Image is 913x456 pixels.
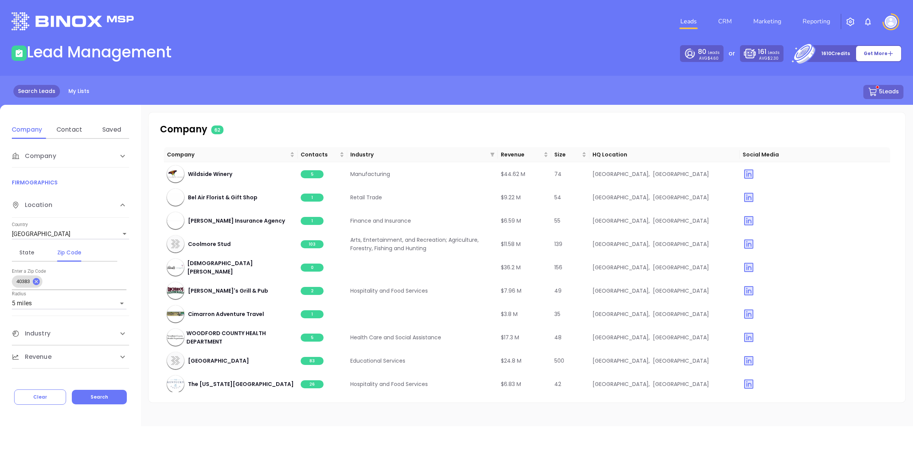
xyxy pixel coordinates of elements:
[188,287,268,295] span: [PERSON_NAME]'s Grill & Pub
[188,310,264,318] span: Cimarron Adventure Travel
[592,217,709,225] span: [GEOGRAPHIC_DATA], [GEOGRAPHIC_DATA]
[554,264,562,271] span: 156
[12,345,129,368] div: Revenue
[677,14,700,29] a: Leads
[743,261,755,274] img: linkedin yes
[350,334,441,341] span: Health Care and Social Assistance
[167,375,184,392] img: company-icon
[301,380,324,388] span: 26
[12,322,129,345] div: Industry
[715,14,735,29] a: CRM
[167,193,184,201] img: company-icon
[501,334,519,341] span: $17.3 M
[350,194,382,201] span: Retail Trade
[554,217,560,225] span: 55
[11,12,134,30] img: logo
[863,85,903,99] button: 5Leads
[750,14,784,29] a: Marketing
[501,194,521,201] span: $9.22 M
[117,298,127,309] button: Open
[743,378,755,390] img: linkedin yes
[885,16,897,28] img: user
[301,217,324,225] span: 1
[12,200,52,210] span: Location
[743,238,755,250] img: linkedin yes
[12,278,34,285] span: 40383
[301,287,324,295] span: 2
[592,310,709,318] span: [GEOGRAPHIC_DATA], [GEOGRAPHIC_DATA]
[554,310,560,318] span: 35
[164,147,298,162] th: Company
[707,55,719,61] span: $4.60
[592,170,709,178] span: [GEOGRAPHIC_DATA], [GEOGRAPHIC_DATA]
[167,312,184,316] img: company-icon
[54,125,84,134] div: Contact
[800,14,833,29] a: Reporting
[188,193,257,202] span: Bel Air Florist & Gift Shop
[501,287,521,295] span: $7.96 M
[301,170,324,178] span: 5
[863,17,873,26] img: iconNotification
[301,264,324,272] span: 0
[301,150,338,159] span: Contacts
[489,149,496,160] span: filter
[188,380,294,388] span: The [US_STATE][GEOGRAPHIC_DATA]
[12,151,56,161] span: Company
[167,335,184,340] img: company-icon
[298,147,347,162] th: Contacts
[554,287,562,295] span: 49
[350,287,428,295] span: Hospitality and Food Services
[350,357,405,365] span: Educational Services
[167,235,184,252] img: company-icon
[301,194,324,202] span: 1
[740,147,890,162] th: Social Media
[501,217,521,225] span: $6.59 M
[188,240,231,248] span: Coolmore Stud
[186,329,295,346] span: WOODFORD COUNTY HEALTH DEPARTMENT
[12,125,42,134] div: Company
[743,215,755,227] img: linkedin yes
[33,394,47,400] span: Clear
[589,147,740,162] th: HQ Location
[167,282,184,299] img: company-icon
[350,170,390,178] span: Manufacturing
[592,380,709,388] span: [GEOGRAPHIC_DATA], [GEOGRAPHIC_DATA]
[743,168,755,180] img: linkedin yes
[592,334,709,341] span: [GEOGRAPHIC_DATA], [GEOGRAPHIC_DATA]
[758,47,767,56] span: 161
[211,125,223,134] span: 62
[821,50,850,57] p: 1610 Credits
[350,150,487,159] span: Industry
[743,355,755,367] img: linkedin yes
[554,334,562,341] span: 48
[167,220,184,221] img: company-icon
[301,334,324,342] span: 5
[698,47,719,57] p: Leads
[13,85,60,98] a: Search Leads
[743,331,755,344] img: linkedin yes
[728,49,735,58] p: or
[167,352,184,369] img: company-icon
[846,17,855,26] img: iconSetting
[501,380,521,388] span: $6.83 M
[350,236,480,252] span: Arts, Entertainment, and Recreation; Agriculture, Forestry, Fishing and Hunting
[64,85,94,98] a: My Lists
[498,147,551,162] th: Revenue
[501,170,525,178] span: $44.62 M
[188,217,285,225] span: [PERSON_NAME] Insurance Agency
[12,248,42,257] div: State
[301,240,324,248] span: 103
[188,170,232,178] span: Wildside Winery
[743,308,755,320] img: linkedin yes
[167,169,184,179] img: company-icon
[188,357,249,365] span: [GEOGRAPHIC_DATA]
[12,292,26,296] label: Radius
[350,217,411,225] span: Finance and Insurance
[554,170,562,178] span: 74
[554,240,562,248] span: 139
[54,248,84,257] div: Zip Code
[12,223,28,227] label: Country
[12,352,52,362] span: Revenue
[554,357,564,365] span: 500
[592,240,709,248] span: [GEOGRAPHIC_DATA], [GEOGRAPHIC_DATA]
